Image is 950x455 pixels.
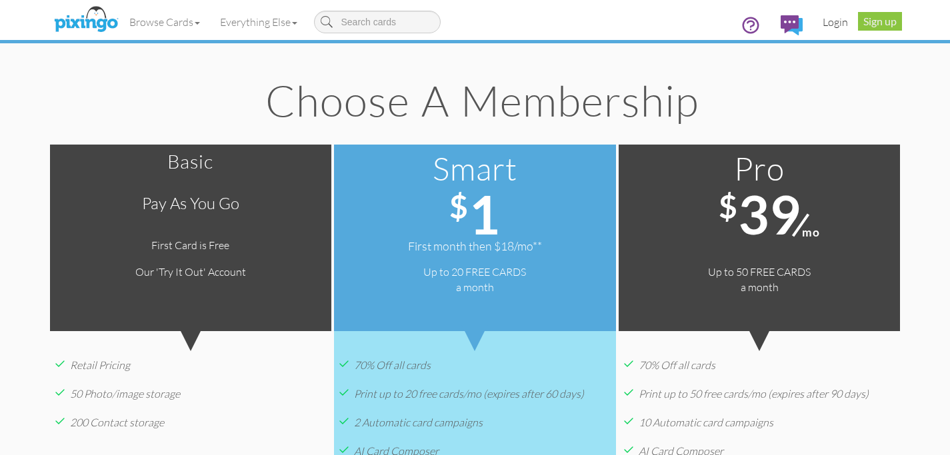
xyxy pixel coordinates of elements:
a: Browse Cards [119,5,210,39]
div: Up to 20 FREE CARDS [334,264,616,280]
span: 200 Contact storage [70,416,164,429]
h2: Pro [625,151,894,187]
a: Sign up [858,12,902,31]
h2: Basic [57,151,325,173]
span: Print up to 50 free cards/mo (expires after 90 days) [639,387,869,400]
sup: $ [449,187,469,225]
div: a month [619,280,901,295]
div: Up to 50 FREE CARDS [619,264,901,280]
a: Login [813,5,858,39]
span: 70% Off all cards [639,358,715,372]
h1: Choose a Membership [72,77,892,123]
h3: Pay as you go [60,195,322,212]
span: 50 Photo/image storage [70,387,180,400]
div: First month then $18/mo** [334,238,616,254]
div: a month [334,280,616,295]
input: Search cards [314,11,441,33]
span: 70% Off all cards [354,358,431,372]
span: Retail Pricing [70,358,130,372]
span: 39 [738,182,801,246]
div: Our 'Try It Out' Account [50,264,332,280]
h2: Smart [341,151,609,187]
div: First Card is Free [50,238,332,253]
sup: $ [719,187,738,225]
img: comments.svg [781,15,803,35]
span: Print up to 20 free cards/mo (expires after 60 days) [354,387,584,400]
span: 10 Automatic card campaigns [639,416,773,429]
span: 2 Automatic card campaigns [354,416,483,429]
img: pixingo logo [51,3,121,37]
span: 1 [469,182,500,246]
a: Everything Else [210,5,307,39]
